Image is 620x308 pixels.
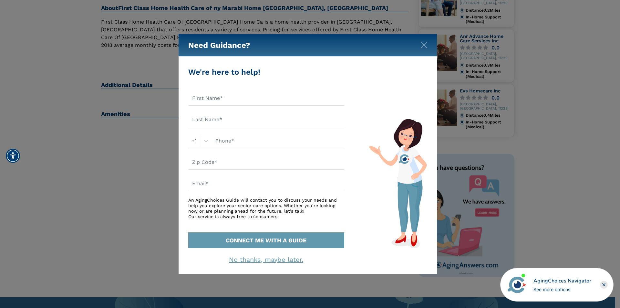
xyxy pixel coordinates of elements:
div: AgingChoices Navigator [533,277,591,285]
button: CONNECT ME WITH A GUIDE [188,232,344,248]
img: match-guide-form.svg [369,119,427,248]
input: First Name* [188,91,344,106]
img: modal-close.svg [421,42,427,48]
input: Last Name* [188,112,344,127]
div: Close [600,281,608,289]
div: An AgingChoices Guide will contact you to discuss your needs and help you explore your senior car... [188,197,344,219]
input: Email* [188,176,344,191]
input: Phone* [212,133,344,148]
div: We're here to help! [188,66,344,78]
div: Accessibility Menu [6,149,20,163]
button: Close [421,41,427,47]
input: Zip Code* [188,155,344,170]
h5: Need Guidance? [188,34,250,57]
a: No thanks, maybe later. [229,256,303,263]
div: See more options [533,286,591,293]
img: avatar [506,274,528,296]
